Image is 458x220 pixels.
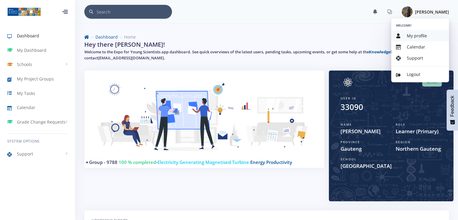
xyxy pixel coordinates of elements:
[17,61,32,68] span: Schools
[341,101,363,113] div: 33090
[157,159,249,165] span: Electricity Generating Magnetised Turbine
[341,162,442,170] span: [GEOGRAPHIC_DATA]
[84,40,165,49] h2: Hey there [PERSON_NAME]!
[407,55,423,61] span: Support
[396,145,442,153] span: Northern Gauteng
[92,78,317,163] img: Learner
[407,33,427,39] span: My profile
[17,33,39,39] span: Dashboard
[396,140,411,144] span: Region
[341,157,357,161] span: School
[341,145,387,153] span: Gauteng
[447,90,458,130] button: Feedback - Show survey
[391,30,449,41] a: My profile
[89,159,315,166] h4: -
[98,55,164,61] a: [EMAIL_ADDRESS][DOMAIN_NAME]
[341,127,387,135] span: [PERSON_NAME]
[450,96,455,117] span: Feedback
[341,78,355,87] img: Image placeholder
[17,119,66,125] span: Grade Change Requests
[7,7,41,17] img: ...
[17,76,54,82] span: My Project Groups
[369,49,401,55] a: Knowledgebase.
[95,34,118,40] a: Dashboard
[17,47,46,53] span: My Dashboard
[84,34,449,40] nav: breadcrumb
[97,5,172,19] input: Search
[341,122,352,127] span: Name
[396,23,444,28] h6: Welcome!
[391,41,449,52] a: Calendar
[341,96,356,100] span: User ID
[407,71,420,77] span: Logout
[422,78,442,87] span: Active
[396,122,406,127] span: Role
[118,34,136,40] li: Home
[250,159,292,165] span: Energy Productivity
[84,49,449,61] h5: Welcome to the Expo for Young Scientists app dashboard. See quick overviews of the latest users, ...
[17,90,35,96] span: My Tasks
[119,159,156,165] span: 100 % completed
[407,44,425,50] span: Calendar
[397,5,449,18] a: Image placeholder [PERSON_NAME]
[17,104,35,111] span: Calendar
[415,9,449,15] span: [PERSON_NAME]
[391,69,449,80] a: Logout
[402,6,413,17] img: Image placeholder
[396,127,442,135] span: Learner (Primary)
[341,140,360,144] span: Province
[391,52,449,64] a: Support
[89,159,117,165] a: Group - 9788
[17,151,33,157] span: Support
[7,139,68,144] h6: System Options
